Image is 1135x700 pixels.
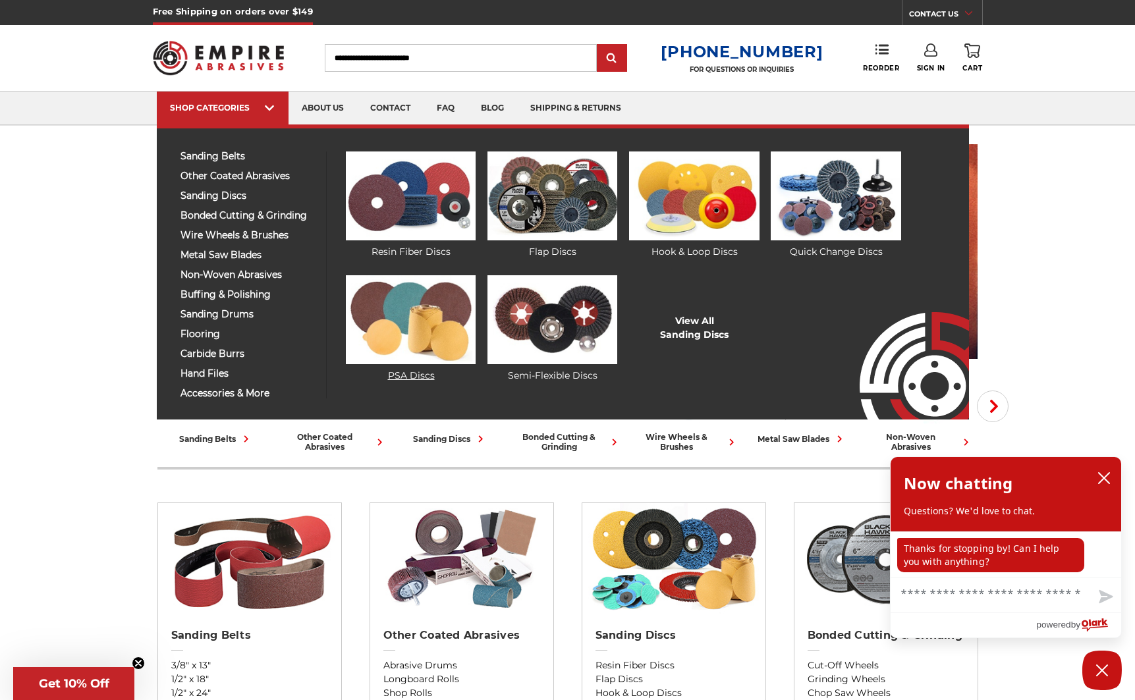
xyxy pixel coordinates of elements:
button: Close teaser [132,657,145,670]
img: Other Coated Abrasives [376,503,547,615]
a: Hook & Loop Discs [595,686,752,700]
h2: Now chatting [904,470,1012,497]
h2: Sanding Belts [171,629,328,642]
span: metal saw blades [180,250,317,260]
span: sanding discs [180,191,317,201]
div: bonded cutting & grinding [514,432,621,452]
img: PSA Discs [346,275,476,364]
p: FOR QUESTIONS OR INQUIRIES [661,65,823,74]
a: Flap Discs [595,672,752,686]
div: non-woven abrasives [866,432,973,452]
button: close chatbox [1093,468,1115,488]
a: CONTACT US [909,7,982,25]
a: Chop Saw Wheels [808,686,964,700]
a: Semi-Flexible Discs [487,275,617,383]
span: Sign In [917,64,945,72]
img: Hook & Loop Discs [629,151,759,240]
a: View AllSanding Discs [660,314,729,342]
img: Empire Abrasives Logo Image [836,273,969,419]
span: wire wheels & brushes [180,230,317,240]
div: SHOP CATEGORIES [170,103,275,113]
button: Next [977,390,1009,422]
a: 1/2" x 24" [171,686,328,700]
div: wire wheels & brushes [632,432,738,452]
span: Cart [962,64,982,72]
a: 1/2" x 18" [171,672,328,686]
span: sanding drums [180,310,317,319]
a: Cut-Off Wheels [808,659,964,672]
span: bonded cutting & grinding [180,211,317,221]
a: Longboard Rolls [383,672,540,686]
a: Cart [962,43,982,72]
a: [PHONE_NUMBER] [661,42,823,61]
a: Resin Fiber Discs [595,659,752,672]
a: Flap Discs [487,151,617,259]
span: buffing & polishing [180,290,317,300]
p: Questions? We'd love to chat. [904,504,1108,518]
img: Empire Abrasives [153,32,285,84]
span: hand files [180,369,317,379]
span: by [1071,616,1080,633]
a: Reorder [863,43,899,72]
span: powered [1036,616,1070,633]
div: sanding belts [179,432,253,446]
a: 3/8" x 13" [171,659,328,672]
a: blog [468,92,517,125]
a: Abrasive Drums [383,659,540,672]
img: Resin Fiber Discs [346,151,476,240]
h2: Other Coated Abrasives [383,629,540,642]
img: Flap Discs [487,151,617,240]
div: olark chatbox [890,456,1122,638]
div: other coated abrasives [280,432,387,452]
span: flooring [180,329,317,339]
span: carbide burrs [180,349,317,359]
button: Send message [1088,582,1121,612]
a: Grinding Wheels [808,672,964,686]
img: Sanding Discs [588,503,759,615]
button: Close Chatbox [1082,651,1122,690]
a: Hook & Loop Discs [629,151,759,259]
div: Get 10% OffClose teaser [13,667,134,700]
a: faq [424,92,468,125]
span: Reorder [863,64,899,72]
h2: Sanding Discs [595,629,752,642]
a: Powered by Olark [1036,613,1121,637]
p: Thanks for stopping by! Can I help you with anything? [897,538,1084,572]
span: other coated abrasives [180,171,317,181]
a: PSA Discs [346,275,476,383]
a: Quick Change Discs [771,151,900,259]
img: Bonded Cutting & Grinding [800,503,971,615]
a: contact [357,92,424,125]
div: sanding discs [413,432,487,446]
a: about us [289,92,357,125]
div: metal saw blades [758,432,846,446]
span: accessories & more [180,389,317,398]
a: shipping & returns [517,92,634,125]
img: Sanding Belts [164,503,335,615]
a: Resin Fiber Discs [346,151,476,259]
span: sanding belts [180,151,317,161]
span: non-woven abrasives [180,270,317,280]
span: Get 10% Off [39,676,109,691]
h2: Bonded Cutting & Grinding [808,629,964,642]
a: Shop Rolls [383,686,540,700]
img: Quick Change Discs [771,151,900,240]
input: Submit [599,45,625,72]
div: chat [891,531,1121,578]
img: Semi-Flexible Discs [487,275,617,364]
